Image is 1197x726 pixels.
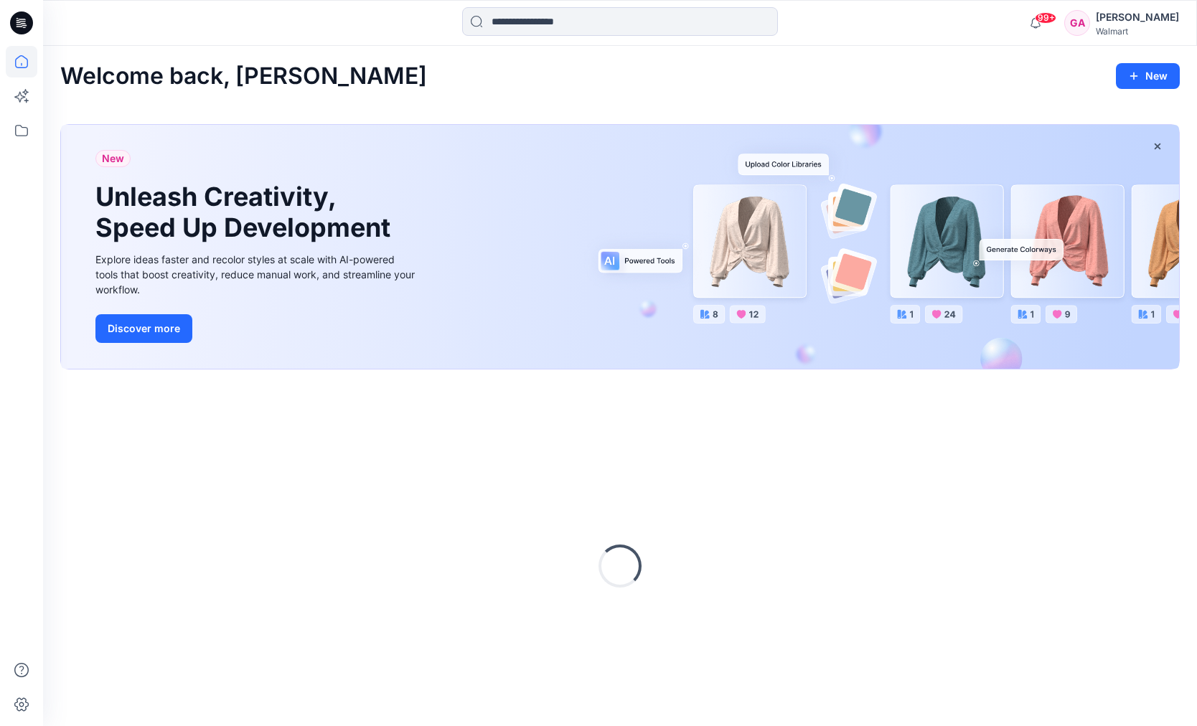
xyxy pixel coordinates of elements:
span: New [102,150,124,167]
h2: Welcome back, [PERSON_NAME] [60,63,427,90]
div: [PERSON_NAME] [1096,9,1179,26]
button: New [1116,63,1180,89]
div: Explore ideas faster and recolor styles at scale with AI-powered tools that boost creativity, red... [95,252,418,297]
h1: Unleash Creativity, Speed Up Development [95,181,397,243]
span: 99+ [1035,12,1056,24]
button: Discover more [95,314,192,343]
div: Walmart [1096,26,1179,37]
div: GA [1064,10,1090,36]
a: Discover more [95,314,418,343]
